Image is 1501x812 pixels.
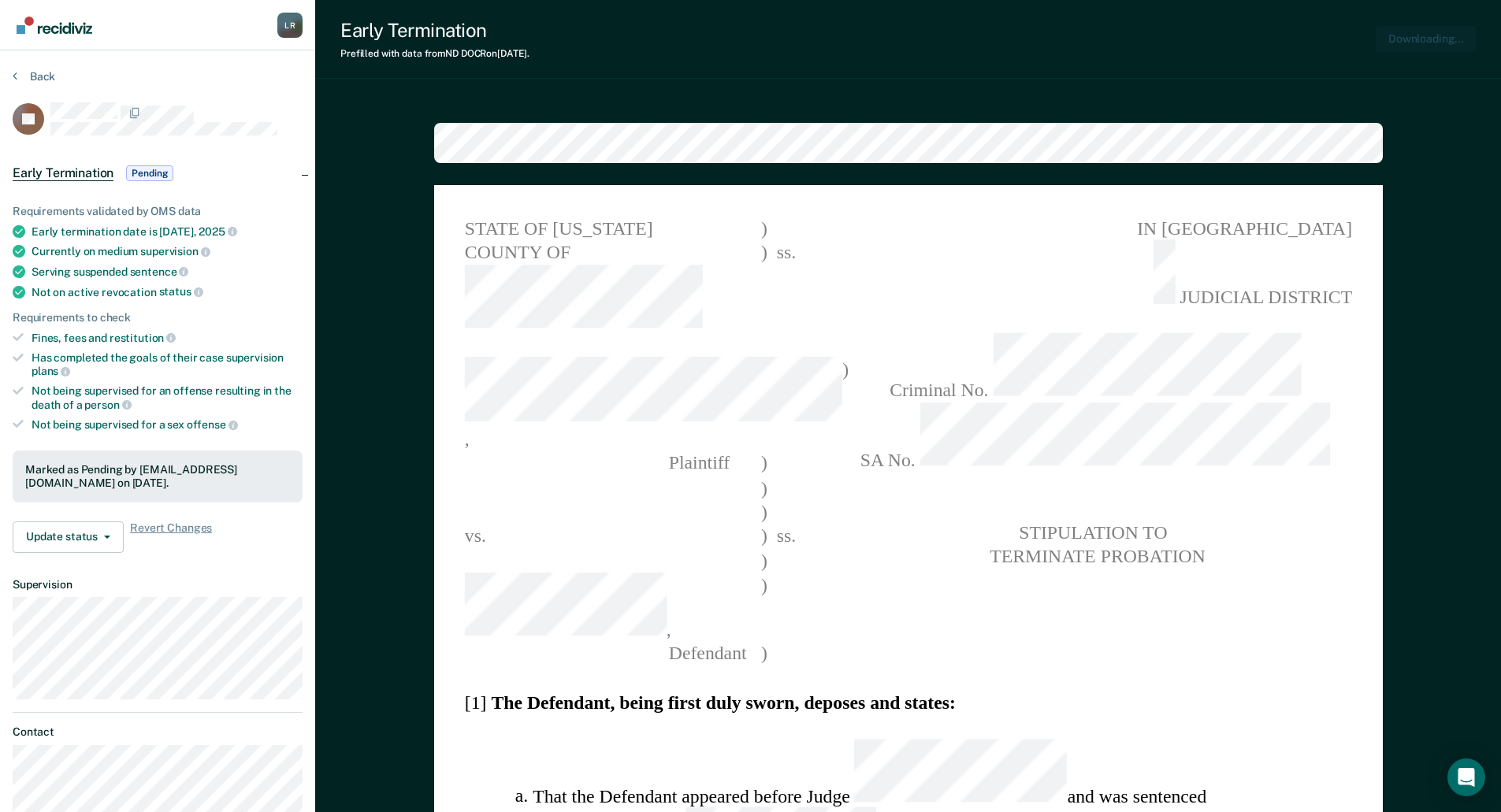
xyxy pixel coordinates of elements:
div: Not being supervised for a sex [32,417,303,432]
div: Not being supervised for an offense resulting in the death of a [32,384,303,411]
div: Marked as Pending by [EMAIL_ADDRESS][DOMAIN_NAME] on [DATE]. [25,463,290,490]
div: Serving suspended [32,265,303,279]
span: ) [760,573,767,642]
span: JUDICIAL DISTRICT [838,240,1352,310]
span: Early Termination [13,165,113,181]
span: 2025 [199,225,236,238]
span: ss. [767,524,804,548]
dt: Contact [13,725,303,739]
dt: Supervision [13,578,303,591]
section: [1] [464,690,1351,714]
span: ) [760,216,767,240]
button: Downloading... [1376,26,1476,52]
span: STATE OF [US_STATE] [464,216,760,240]
span: ) [760,499,767,524]
strong: The Defendant, being first duly sworn, deposes and states: [491,691,955,712]
div: Early termination date is [DATE], [32,224,303,239]
span: vs. [464,525,485,546]
span: , [464,358,842,450]
button: Back [13,69,55,83]
button: Profile dropdown button [277,13,303,38]
span: IN [GEOGRAPHIC_DATA] [838,216,1352,240]
div: Prefilled with data from ND DOCR on [DATE] . [340,48,529,59]
span: sentence [130,265,189,278]
span: person [84,399,131,411]
span: Revert Changes [130,521,212,553]
span: Pending [126,165,173,181]
span: ss. [767,240,804,333]
span: offense [187,418,238,431]
pre: STIPULATION TO TERMINATE PROBATION [838,520,1352,569]
span: ) [760,451,767,476]
div: Has completed the goals of their case supervision [32,351,303,378]
span: plans [32,365,70,377]
div: L R [277,13,303,38]
div: Early Termination [340,19,529,42]
div: Not on active revocation [32,285,303,299]
span: ) [760,476,767,500]
span: ) [760,548,767,573]
div: Currently on medium [32,244,303,258]
div: Requirements to check [13,311,303,324]
span: ) [760,524,767,548]
span: status [159,285,203,298]
span: , [464,573,760,642]
span: COUNTY OF [464,240,760,333]
span: Plaintiff [464,453,729,473]
div: Open Intercom Messenger [1447,758,1485,796]
span: SA No. [838,402,1352,472]
div: Requirements validated by OMS data [13,205,303,218]
span: supervision [140,245,210,258]
span: Defendant [464,643,746,664]
span: ) [760,240,767,333]
span: restitution [110,332,176,344]
span: ) [760,642,767,666]
button: Update status [13,521,124,553]
img: Recidiviz [17,17,92,34]
div: Fines, fees and [32,331,303,345]
span: Criminal No. [838,333,1352,402]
